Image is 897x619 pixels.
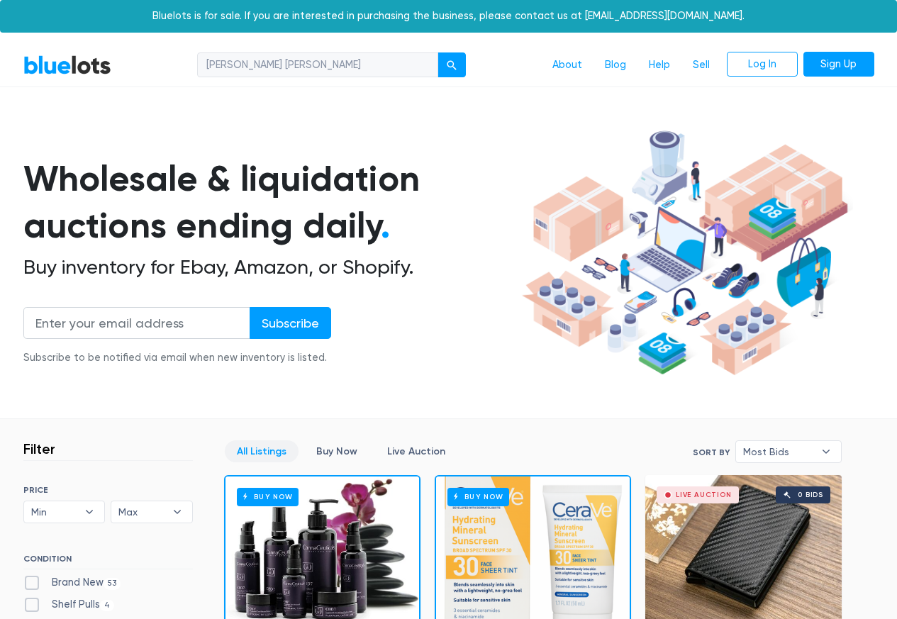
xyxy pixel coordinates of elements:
a: Buy Now [304,440,369,462]
a: Live Auction [375,440,457,462]
h6: PRICE [23,485,193,495]
span: 4 [100,600,115,611]
a: All Listings [225,440,299,462]
div: Live Auction [676,491,732,498]
h6: Buy Now [237,488,299,506]
h3: Filter [23,440,55,457]
b: ▾ [74,501,104,523]
h1: Wholesale & liquidation auctions ending daily [23,155,517,250]
label: Shelf Pulls [23,597,115,613]
span: 53 [104,578,121,589]
div: 0 bids [798,491,823,498]
input: Enter your email address [23,307,250,339]
a: Sell [681,52,721,79]
h6: Buy Now [447,488,509,506]
a: About [541,52,594,79]
h2: Buy inventory for Ebay, Amazon, or Shopify. [23,255,517,279]
div: Subscribe to be notified via email when new inventory is listed. [23,350,331,366]
span: Min [31,501,78,523]
a: Sign Up [803,52,874,77]
a: Log In [727,52,798,77]
a: Help [637,52,681,79]
span: Most Bids [743,441,814,462]
input: Subscribe [250,307,331,339]
h6: CONDITION [23,554,193,569]
span: . [381,204,390,247]
input: Search for inventory [197,52,438,78]
b: ▾ [811,441,841,462]
a: BlueLots [23,55,111,75]
img: hero-ee84e7d0318cb26816c560f6b4441b76977f77a177738b4e94f68c95b2b83dbb.png [517,124,853,382]
label: Sort By [693,446,730,459]
span: Max [118,501,165,523]
b: ▾ [162,501,192,523]
a: Blog [594,52,637,79]
label: Brand New [23,575,121,591]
